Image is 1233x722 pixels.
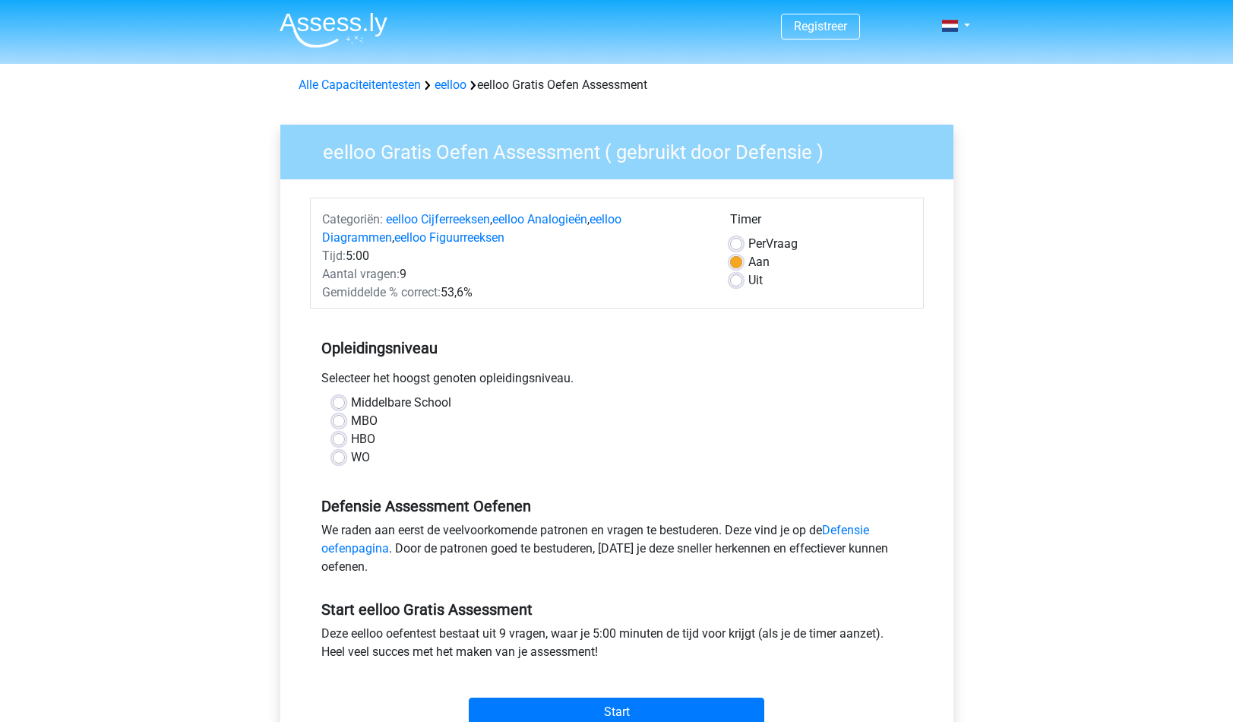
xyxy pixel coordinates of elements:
[310,369,924,394] div: Selecteer het hoogst genoten opleidingsniveau.
[321,497,912,515] h5: Defensie Assessment Oefenen
[351,448,370,467] label: WO
[322,285,441,299] span: Gemiddelde % correct:
[322,249,346,263] span: Tijd:
[322,212,383,226] span: Categoriën:
[351,430,375,448] label: HBO
[748,236,766,251] span: Per
[394,230,504,245] a: eelloo Figuurreeksen
[351,412,378,430] label: MBO
[435,78,466,92] a: eelloo
[321,333,912,363] h5: Opleidingsniveau
[386,212,490,226] a: eelloo Cijferreeksen
[280,12,387,48] img: Assessly
[351,394,451,412] label: Middelbare School
[311,247,719,265] div: 5:00
[299,78,421,92] a: Alle Capaciteitentesten
[311,211,719,247] div: , , ,
[730,211,912,235] div: Timer
[492,212,587,226] a: eelloo Analogieën
[748,271,763,290] label: Uit
[305,135,942,164] h3: eelloo Gratis Oefen Assessment ( gebruikt door Defensie )
[321,600,912,619] h5: Start eelloo Gratis Assessment
[311,283,719,302] div: 53,6%
[292,76,941,94] div: eelloo Gratis Oefen Assessment
[794,19,847,33] a: Registreer
[310,521,924,582] div: We raden aan eerst de veelvoorkomende patronen en vragen te bestuderen. Deze vind je op de . Door...
[322,267,400,281] span: Aantal vragen:
[748,253,770,271] label: Aan
[310,625,924,667] div: Deze eelloo oefentest bestaat uit 9 vragen, waar je 5:00 minuten de tijd voor krijgt (als je de t...
[311,265,719,283] div: 9
[748,235,798,253] label: Vraag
